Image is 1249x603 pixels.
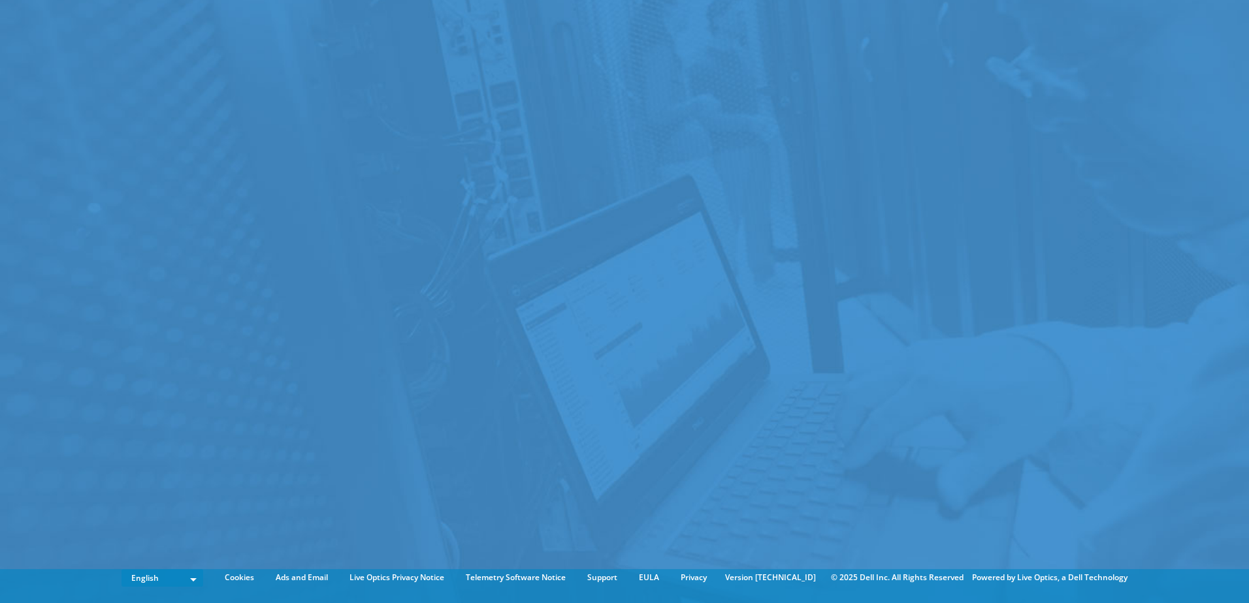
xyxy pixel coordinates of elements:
a: Ads and Email [266,570,338,585]
a: EULA [629,570,669,585]
a: Privacy [671,570,717,585]
li: © 2025 Dell Inc. All Rights Reserved [824,570,970,585]
a: Support [577,570,627,585]
a: Telemetry Software Notice [456,570,576,585]
li: Powered by Live Optics, a Dell Technology [972,570,1127,585]
a: Live Optics Privacy Notice [340,570,454,585]
a: Cookies [215,570,264,585]
li: Version [TECHNICAL_ID] [719,570,822,585]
